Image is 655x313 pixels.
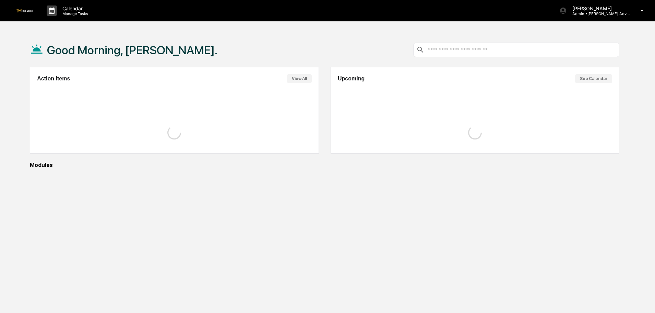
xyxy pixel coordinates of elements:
h1: Good Morning, [PERSON_NAME]. [47,43,217,57]
h2: Upcoming [338,76,365,82]
button: View All [287,74,312,83]
p: Admin • [PERSON_NAME] Advisory Group [567,11,631,16]
p: Manage Tasks [57,11,92,16]
div: Modules [30,162,619,168]
button: See Calendar [575,74,612,83]
h2: Action Items [37,76,70,82]
p: Calendar [57,5,92,11]
img: logo [16,9,33,12]
p: [PERSON_NAME] [567,5,631,11]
